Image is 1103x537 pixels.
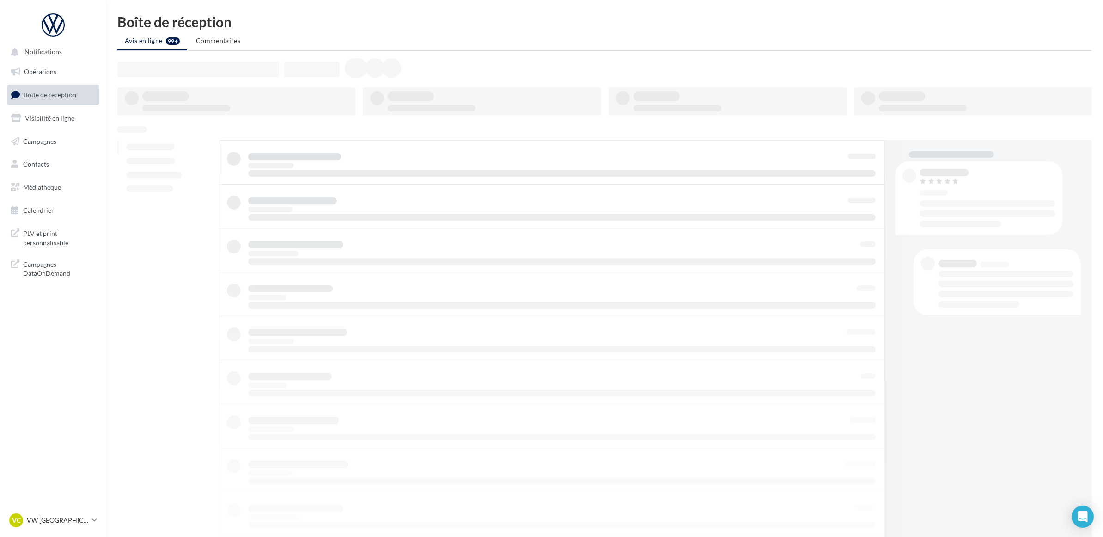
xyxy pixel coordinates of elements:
a: PLV et print personnalisable [6,223,101,251]
span: Contacts [23,160,49,168]
a: VC VW [GEOGRAPHIC_DATA] [7,512,99,529]
a: Campagnes DataOnDemand [6,254,101,282]
span: PLV et print personnalisable [23,227,95,247]
span: Notifications [24,48,62,56]
div: Boîte de réception [117,15,1092,29]
span: Médiathèque [23,183,61,191]
span: Visibilité en ligne [25,114,74,122]
a: Contacts [6,154,101,174]
p: VW [GEOGRAPHIC_DATA] [27,516,88,525]
a: Campagnes [6,132,101,151]
a: Opérations [6,62,101,81]
span: Campagnes [23,137,56,145]
a: Calendrier [6,201,101,220]
span: VC [12,516,21,525]
span: Calendrier [23,206,54,214]
div: Open Intercom Messenger [1072,506,1094,528]
span: Campagnes DataOnDemand [23,258,95,278]
a: Visibilité en ligne [6,109,101,128]
span: Boîte de réception [24,91,76,99]
a: Boîte de réception [6,85,101,105]
span: Commentaires [196,37,240,44]
span: Opérations [24,68,56,75]
a: Médiathèque [6,178,101,197]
